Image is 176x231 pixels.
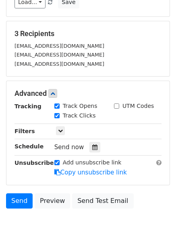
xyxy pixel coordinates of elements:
[63,111,96,120] label: Track Clicks
[54,144,84,151] span: Send now
[14,143,43,150] strong: Schedule
[122,102,154,110] label: UTM Codes
[14,43,104,49] small: [EMAIL_ADDRESS][DOMAIN_NAME]
[6,193,33,209] a: Send
[35,193,70,209] a: Preview
[14,29,162,38] h5: 3 Recipients
[72,193,133,209] a: Send Test Email
[63,158,122,167] label: Add unsubscribe link
[14,61,104,67] small: [EMAIL_ADDRESS][DOMAIN_NAME]
[14,160,54,166] strong: Unsubscribe
[14,89,162,98] h5: Advanced
[136,192,176,231] iframe: Chat Widget
[14,52,104,58] small: [EMAIL_ADDRESS][DOMAIN_NAME]
[14,103,41,109] strong: Tracking
[63,102,97,110] label: Track Opens
[14,128,35,134] strong: Filters
[54,169,127,176] a: Copy unsubscribe link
